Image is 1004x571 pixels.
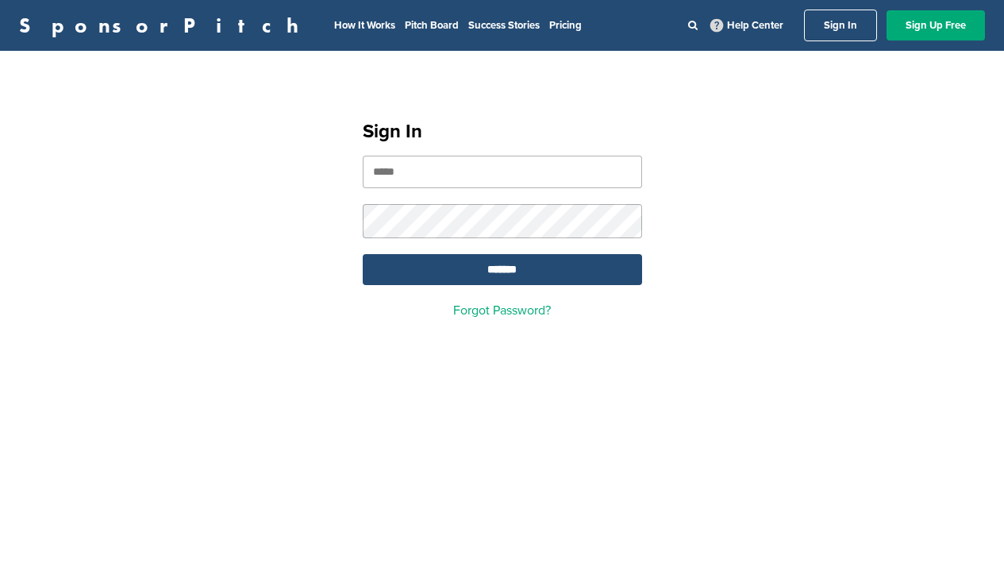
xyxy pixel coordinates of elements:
[887,10,985,41] a: Sign Up Free
[453,303,551,318] a: Forgot Password?
[363,118,642,146] h1: Sign In
[549,19,582,32] a: Pricing
[707,16,787,35] a: Help Center
[334,19,395,32] a: How It Works
[405,19,459,32] a: Pitch Board
[468,19,540,32] a: Success Stories
[19,15,309,36] a: SponsorPitch
[804,10,877,41] a: Sign In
